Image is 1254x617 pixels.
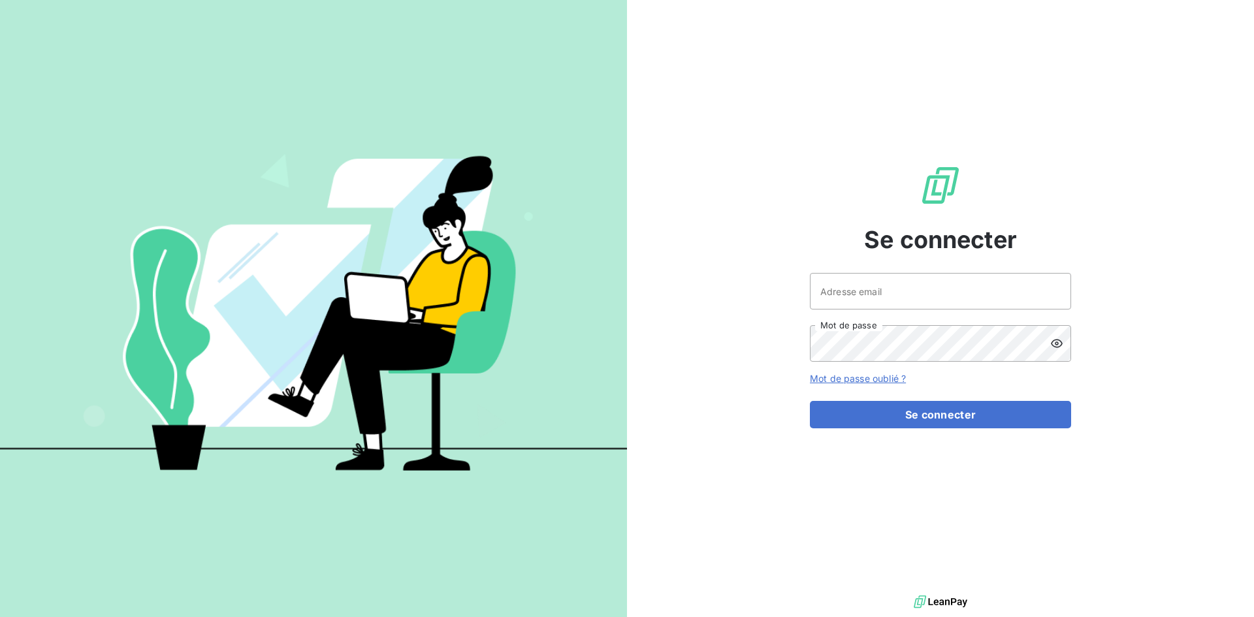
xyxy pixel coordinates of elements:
[810,273,1071,309] input: placeholder
[864,222,1017,257] span: Se connecter
[920,165,961,206] img: Logo LeanPay
[810,401,1071,428] button: Se connecter
[810,373,906,384] a: Mot de passe oublié ?
[914,592,967,612] img: logo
